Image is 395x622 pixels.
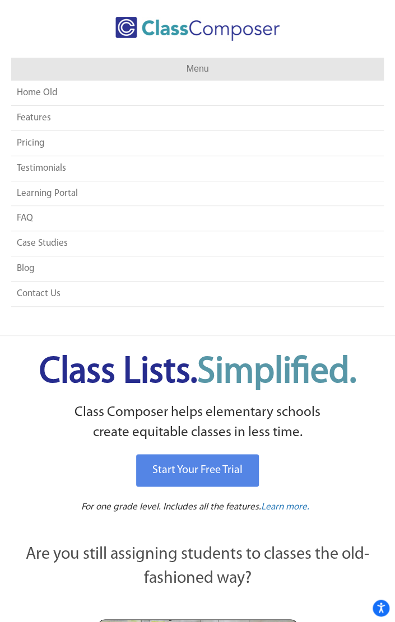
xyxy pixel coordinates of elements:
a: Learning Portal [11,181,384,206]
span: Class Lists. [39,354,356,391]
a: Features [11,106,384,130]
img: Class Composer [115,17,280,41]
a: FAQ [11,206,384,231]
span: Start Your Free Trial [152,465,243,476]
span: Learn more. [261,502,309,512]
a: Case Studies [11,231,384,256]
span: For one grade level. Includes all the features. [81,502,261,512]
a: Contact Us [11,282,384,306]
nav: Header Menu [11,58,384,312]
span: Simplified. [197,354,356,391]
span: Menu [186,64,208,73]
a: Blog [11,256,384,281]
a: Home Old [11,81,384,105]
a: Start Your Free Trial [136,454,259,487]
a: Pricing [11,131,384,156]
a: Learn more. [261,501,309,515]
button: Menu [11,58,384,80]
a: Testimonials [11,156,384,181]
p: Are you still assigning students to classes the old-fashioned way? [11,543,384,591]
